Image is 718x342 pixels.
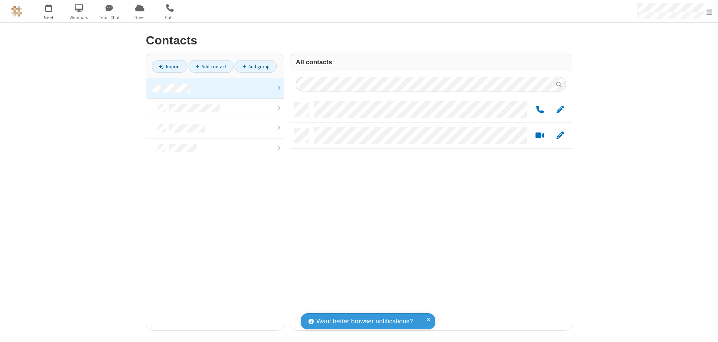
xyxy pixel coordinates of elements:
a: Add contact [188,60,234,73]
a: Import [152,60,187,73]
div: grid [290,97,572,330]
span: Drive [126,14,154,21]
h2: Contacts [146,34,572,47]
button: Start a video meeting [533,131,547,140]
button: Edit [553,105,567,115]
span: Team Chat [95,14,123,21]
span: Meet [35,14,63,21]
a: Add group [235,60,277,73]
button: Edit [553,131,567,140]
span: Calls [156,14,184,21]
img: QA Selenium DO NOT DELETE OR CHANGE [11,6,22,17]
button: Call by phone [533,105,547,115]
h3: All contacts [296,59,566,66]
span: Want better browser notifications? [316,317,413,326]
span: Webinars [65,14,93,21]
